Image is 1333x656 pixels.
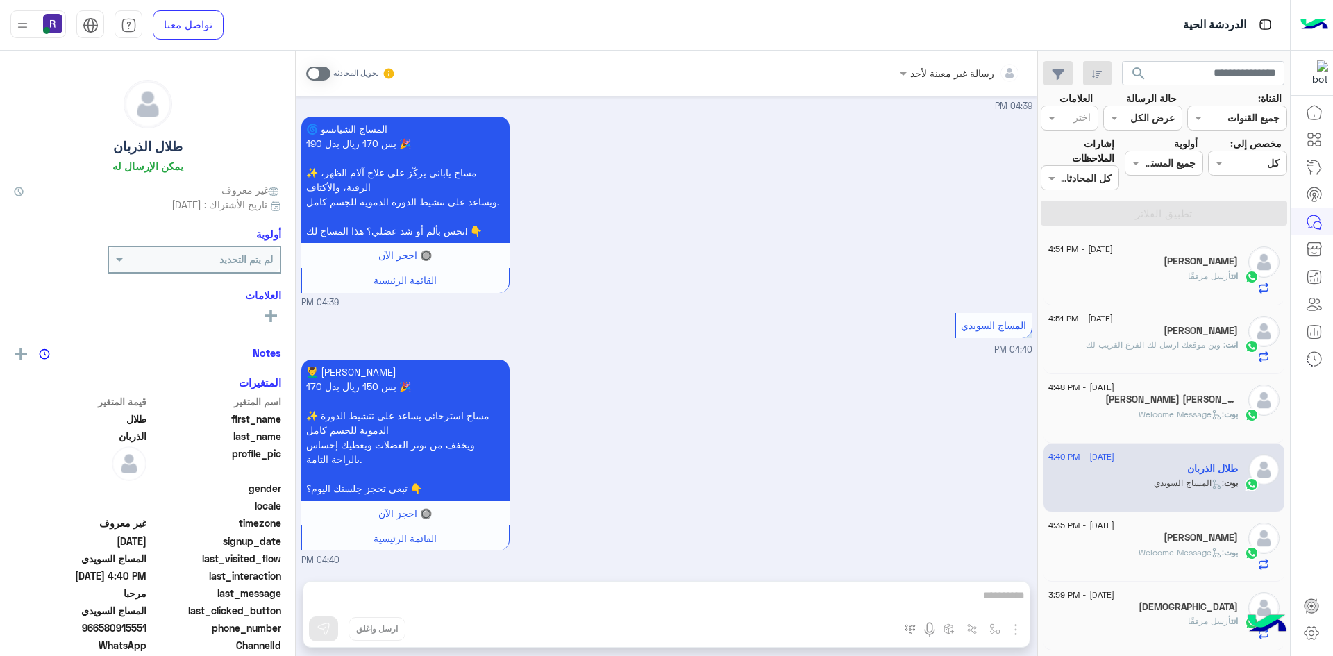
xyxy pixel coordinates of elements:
[301,360,510,501] p: 13/8/2025, 4:40 PM
[113,139,183,155] h5: طلال الذربان
[14,412,146,426] span: طلال
[1245,339,1259,353] img: WhatsApp
[1248,592,1280,623] img: defaultAdmin.png
[1048,312,1113,325] span: [DATE] - 4:51 PM
[1248,316,1280,347] img: defaultAdmin.png
[1245,546,1259,560] img: WhatsApp
[1248,454,1280,485] img: defaultAdmin.png
[149,429,282,444] span: last_name
[14,603,146,618] span: المساج السويدي
[115,10,142,40] a: tab
[124,81,171,128] img: defaultAdmin.png
[39,348,50,360] img: notes
[1187,463,1238,475] h5: طلال الذربان
[1248,246,1280,278] img: defaultAdmin.png
[121,17,137,33] img: tab
[1300,10,1328,40] img: Logo
[1122,61,1156,91] button: search
[1130,65,1147,82] span: search
[14,621,146,635] span: 966580915551
[14,569,146,583] span: 2025-08-13T13:40:18.339Z
[1224,409,1238,419] span: بوت
[1243,600,1291,649] img: hulul-logo.png
[1139,601,1238,613] h5: اسلام
[1230,136,1282,151] label: مخصص إلى:
[14,516,146,530] span: غير معروف
[1059,91,1093,106] label: العلامات
[14,394,146,409] span: قيمة المتغير
[1258,91,1282,106] label: القناة:
[1048,589,1114,601] span: [DATE] - 3:59 PM
[1231,616,1238,626] span: انت
[1073,110,1093,128] div: اختر
[149,603,282,618] span: last_clicked_button
[112,160,183,172] h6: يمكن الإرسال له
[149,621,282,635] span: phone_number
[1231,271,1238,281] span: انت
[149,586,282,600] span: last_message
[349,617,405,641] button: ارسل واغلق
[14,638,146,653] span: 2
[1086,339,1225,350] span: وين موقعك ارسل لك الفرع القريب لك
[1126,91,1177,106] label: حالة الرسالة
[15,348,27,360] img: add
[1188,271,1231,281] span: أرسل مرفقًا
[1245,478,1259,491] img: WhatsApp
[221,183,281,197] span: غير معروف
[961,319,1026,331] span: المساج السويدي
[378,507,432,519] span: 🔘 احجز الآن
[301,117,510,243] p: 13/8/2025, 4:39 PM
[1174,136,1198,151] label: أولوية
[301,296,339,310] span: 04:39 PM
[333,68,379,79] small: تحويل المحادثة
[253,346,281,359] h6: Notes
[149,638,282,653] span: ChannelId
[1041,136,1114,166] label: إشارات الملاحظات
[14,534,146,548] span: 2025-08-13T13:37:37.944Z
[374,274,437,286] span: القائمة الرئيسية
[374,532,437,544] span: القائمة الرئيسية
[1041,201,1287,226] button: تطبيق الفلاتر
[1183,16,1246,35] p: الدردشة الحية
[1164,532,1238,544] h5: Zakaullah Javaid
[1248,385,1280,416] img: defaultAdmin.png
[43,14,62,33] img: userImage
[1139,547,1224,557] span: : Welcome Message
[1303,60,1328,85] img: 322853014244696
[239,376,281,389] h6: المتغيرات
[1245,270,1259,284] img: WhatsApp
[149,569,282,583] span: last_interaction
[149,551,282,566] span: last_visited_flow
[301,554,339,567] span: 04:40 PM
[1048,451,1114,463] span: [DATE] - 4:40 PM
[83,17,99,33] img: tab
[14,551,146,566] span: المساج السويدي
[153,10,224,40] a: تواصل معنا
[112,446,146,481] img: defaultAdmin.png
[994,344,1032,355] span: 04:40 PM
[14,429,146,444] span: الذربان
[1154,478,1224,488] span: : المساج السويدي
[1105,394,1238,405] h5: Bawa Gee
[1139,409,1224,419] span: : Welcome Message
[14,17,31,34] img: profile
[149,412,282,426] span: first_name
[1164,325,1238,337] h5: أمجد توفيق الشريحي
[1257,16,1274,33] img: tab
[1048,519,1114,532] span: [DATE] - 4:35 PM
[256,228,281,240] h6: أولوية
[1048,243,1113,255] span: [DATE] - 4:51 PM
[1048,381,1114,394] span: [DATE] - 4:48 PM
[149,516,282,530] span: timezone
[1245,408,1259,422] img: WhatsApp
[149,498,282,513] span: locale
[1164,255,1238,267] h5: Dr HABIB
[14,498,146,513] span: null
[149,446,282,478] span: profile_pic
[14,586,146,600] span: مرحبا
[171,197,267,212] span: تاريخ الأشتراك : [DATE]
[14,289,281,301] h6: العلامات
[995,101,1032,111] span: 04:39 PM
[1224,478,1238,488] span: بوت
[1224,547,1238,557] span: بوت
